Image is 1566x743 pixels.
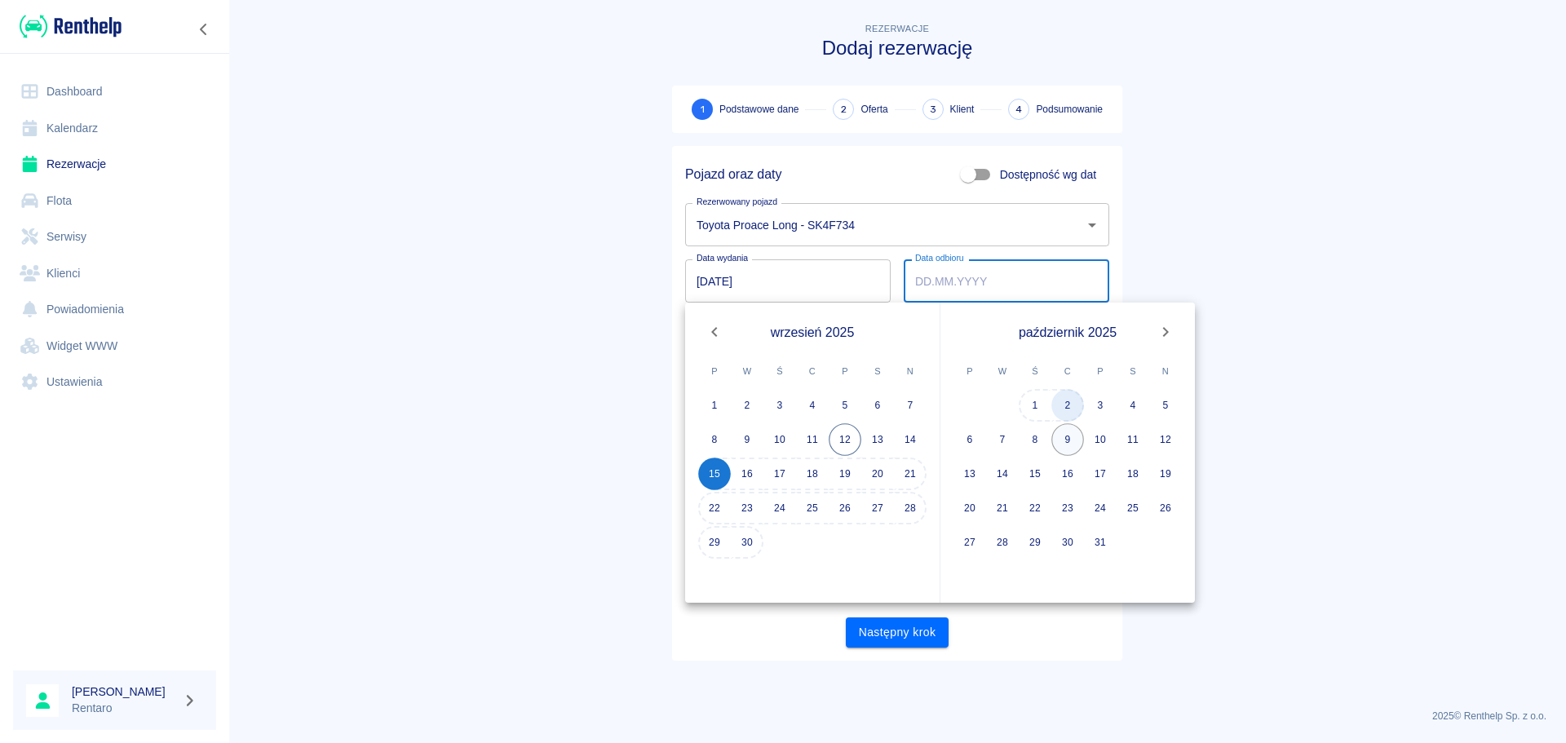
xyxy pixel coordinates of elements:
a: Serwisy [13,219,216,255]
span: czwartek [1053,355,1082,387]
button: 19 [1149,458,1182,490]
button: 4 [796,389,829,422]
span: Rezerwacje [865,24,929,33]
span: 1 [701,101,705,118]
img: Renthelp logo [20,13,122,40]
a: Renthelp logo [13,13,122,40]
button: 12 [1149,423,1182,456]
p: Rentaro [72,700,176,717]
button: 20 [861,458,894,490]
span: piątek [1086,355,1115,387]
button: 7 [894,389,927,422]
h5: Pojazd oraz daty [685,166,781,183]
button: 20 [953,492,986,524]
a: Kalendarz [13,110,216,147]
span: środa [765,355,794,387]
button: 22 [698,492,731,524]
button: 18 [1117,458,1149,490]
button: 4 [1117,389,1149,422]
p: 2025 © Renthelp Sp. z o.o. [248,709,1546,723]
button: 7 [986,423,1019,456]
a: Ustawienia [13,364,216,400]
button: 11 [796,423,829,456]
a: Rezerwacje [13,146,216,183]
span: sobota [863,355,892,387]
button: Następny krok [846,617,949,648]
button: 5 [829,389,861,422]
h6: [PERSON_NAME] [72,683,176,700]
button: 30 [1051,526,1084,559]
button: 26 [1149,492,1182,524]
button: 13 [953,458,986,490]
button: 29 [698,526,731,559]
button: 1 [698,389,731,422]
button: Zwiń nawigację [192,19,216,40]
span: niedziela [896,355,925,387]
button: 31 [1084,526,1117,559]
button: 2 [731,389,763,422]
button: 1 [1019,389,1051,422]
button: 25 [796,492,829,524]
button: 25 [1117,492,1149,524]
button: 2 [1051,389,1084,422]
button: 8 [698,423,731,456]
button: 5 [1149,389,1182,422]
span: czwartek [798,355,827,387]
button: 29 [1019,526,1051,559]
button: 26 [829,492,861,524]
button: 28 [894,492,927,524]
button: 14 [986,458,1019,490]
button: 3 [1084,389,1117,422]
span: niedziela [1151,355,1180,387]
span: 4 [1015,101,1022,118]
button: 28 [986,526,1019,559]
span: środa [1020,355,1050,387]
button: 12 [829,423,861,456]
span: Podsumowanie [1036,102,1103,117]
label: Data wydania [697,252,748,264]
button: 13 [861,423,894,456]
button: Next month [1149,316,1182,348]
span: poniedziałek [955,355,984,387]
button: 14 [894,423,927,456]
a: Powiadomienia [13,291,216,328]
span: sobota [1118,355,1148,387]
button: 6 [861,389,894,422]
button: 23 [731,492,763,524]
button: 6 [953,423,986,456]
button: 27 [953,526,986,559]
button: 24 [763,492,796,524]
button: 10 [1084,423,1117,456]
button: Previous month [698,316,731,348]
a: Klienci [13,255,216,292]
button: 10 [763,423,796,456]
button: 21 [894,458,927,490]
button: 30 [731,526,763,559]
button: 17 [763,458,796,490]
button: 3 [763,389,796,422]
button: 19 [829,458,861,490]
input: DD.MM.YYYY [904,259,1109,303]
label: Data odbioru [915,252,964,264]
button: 18 [796,458,829,490]
a: Widget WWW [13,328,216,365]
span: październik 2025 [1019,322,1117,343]
button: 21 [986,492,1019,524]
span: wtorek [732,355,762,387]
label: Rezerwowany pojazd [697,196,777,208]
button: 9 [1051,423,1084,456]
button: 22 [1019,492,1051,524]
span: 3 [930,101,936,118]
button: 23 [1051,492,1084,524]
span: poniedziałek [700,355,729,387]
button: 16 [1051,458,1084,490]
button: Otwórz [1081,214,1104,237]
span: Oferta [860,102,887,117]
button: 27 [861,492,894,524]
span: wrzesień 2025 [771,322,855,343]
button: 11 [1117,423,1149,456]
span: Klient [950,102,975,117]
a: Flota [13,183,216,219]
button: 24 [1084,492,1117,524]
a: Dashboard [13,73,216,110]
